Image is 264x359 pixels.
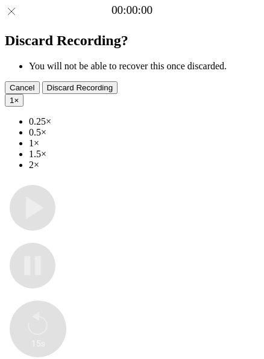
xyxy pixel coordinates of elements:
h2: Discard Recording? [5,33,259,49]
li: 0.5× [29,127,259,138]
li: You will not be able to recover this once discarded. [29,61,259,72]
button: Cancel [5,81,40,94]
button: 1× [5,94,24,107]
button: Discard Recording [42,81,118,94]
a: 00:00:00 [112,4,152,17]
li: 1.5× [29,149,259,160]
li: 0.25× [29,116,259,127]
li: 2× [29,160,259,170]
li: 1× [29,138,259,149]
span: 1 [10,96,14,105]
